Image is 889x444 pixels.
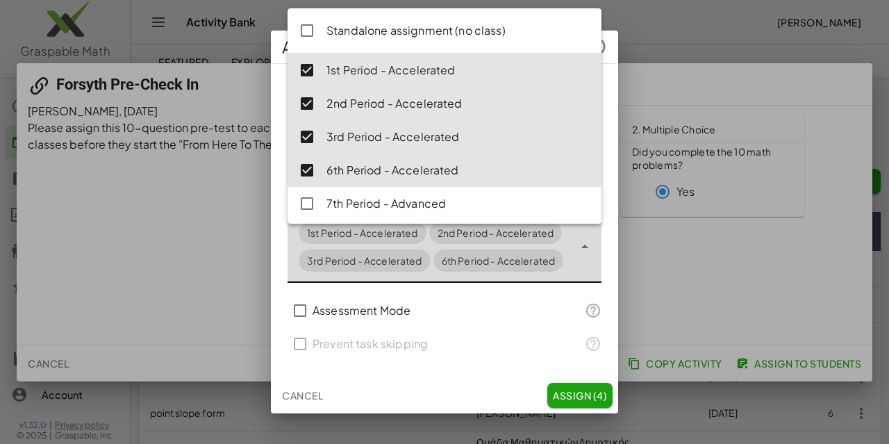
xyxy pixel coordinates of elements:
[326,62,590,79] div: 1st Period - Accelerated
[313,294,410,327] label: Assessment Mode
[307,226,418,240] div: 1st Period - Accelerated
[553,389,607,402] span: Assign (4)
[326,129,590,145] div: 3rd Period - Accelerated
[326,22,590,39] div: Standalone assignment (no class)
[307,254,422,268] div: 3rd Period - Accelerated
[547,383,613,408] button: Assign (4)
[326,195,590,212] div: 7th Period - Advanced
[438,226,554,240] div: 2nd Period - Accelerated
[282,36,431,58] span: Assign To Students
[276,383,329,408] button: Cancel
[326,95,590,112] div: 2nd Period - Accelerated
[282,389,323,402] span: Cancel
[288,8,601,224] div: undefined-list
[326,162,590,179] div: 6th Period - Accelerated
[442,254,556,268] div: 6th Period - Accelerated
